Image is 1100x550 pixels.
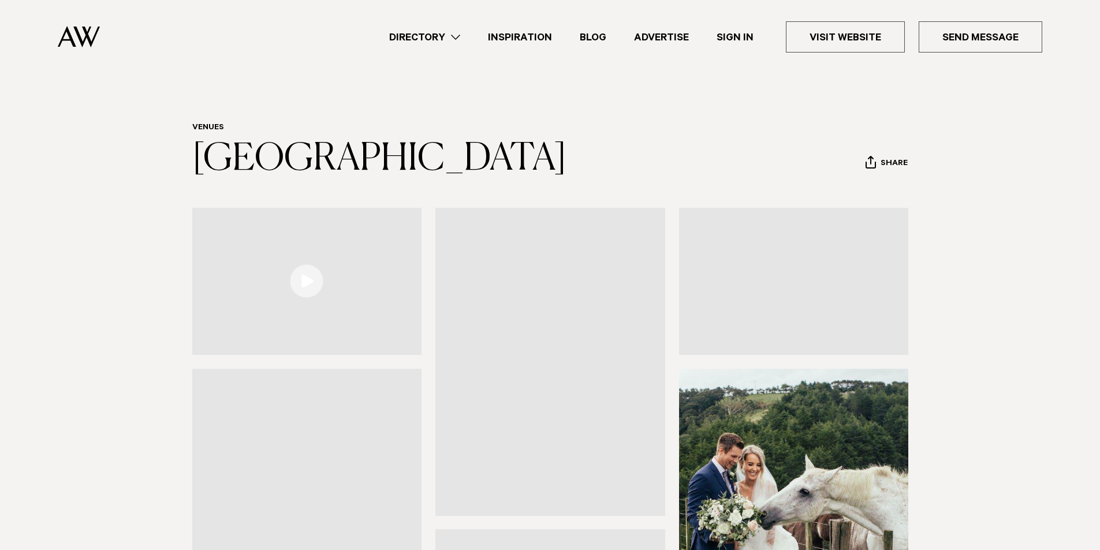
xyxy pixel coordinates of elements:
[192,124,224,133] a: Venues
[58,26,100,47] img: Auckland Weddings Logo
[679,208,909,355] a: Bridal party Auckland weddings
[881,159,908,170] span: Share
[474,29,566,45] a: Inspiration
[620,29,703,45] a: Advertise
[865,155,908,173] button: Share
[192,141,566,178] a: [GEOGRAPHIC_DATA]
[919,21,1042,53] a: Send Message
[375,29,474,45] a: Directory
[786,21,905,53] a: Visit Website
[566,29,620,45] a: Blog
[703,29,767,45] a: Sign In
